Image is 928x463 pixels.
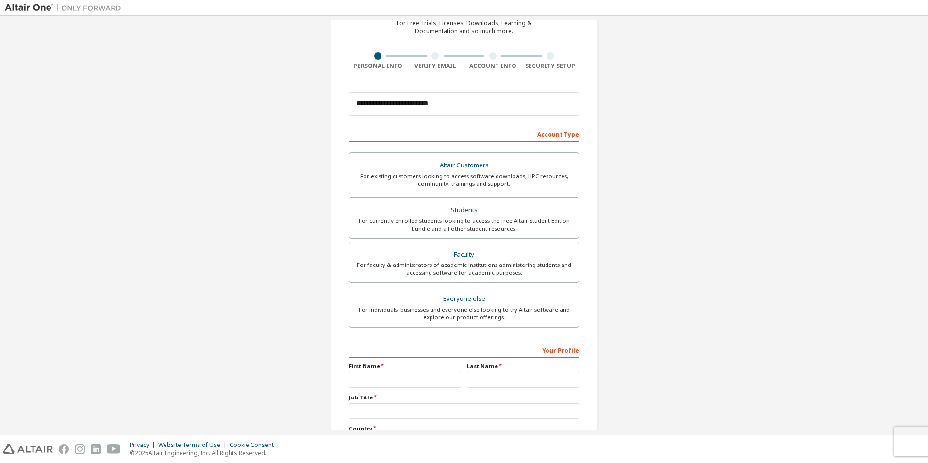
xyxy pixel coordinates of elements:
img: altair_logo.svg [3,444,53,454]
div: Personal Info [349,62,407,70]
img: youtube.svg [107,444,121,454]
div: Your Profile [349,342,579,358]
img: Altair One [5,3,126,13]
div: Verify Email [407,62,464,70]
div: Faculty [355,248,573,262]
label: First Name [349,363,461,370]
div: Privacy [130,441,158,449]
div: Website Terms of Use [158,441,230,449]
label: Last Name [467,363,579,370]
div: Students [355,203,573,217]
div: For faculty & administrators of academic institutions administering students and accessing softwa... [355,261,573,277]
div: Cookie Consent [230,441,280,449]
label: Country [349,425,579,432]
div: For currently enrolled students looking to access the free Altair Student Edition bundle and all ... [355,217,573,232]
img: instagram.svg [75,444,85,454]
div: For individuals, businesses and everyone else looking to try Altair software and explore our prod... [355,306,573,321]
p: © 2025 Altair Engineering, Inc. All Rights Reserved. [130,449,280,457]
img: facebook.svg [59,444,69,454]
img: linkedin.svg [91,444,101,454]
div: Security Setup [522,62,580,70]
div: For existing customers looking to access software downloads, HPC resources, community, trainings ... [355,172,573,188]
div: Everyone else [355,292,573,306]
div: Account Type [349,126,579,142]
div: For Free Trials, Licenses, Downloads, Learning & Documentation and so much more. [397,19,531,35]
label: Job Title [349,394,579,401]
div: Altair Customers [355,159,573,172]
div: Account Info [464,62,522,70]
